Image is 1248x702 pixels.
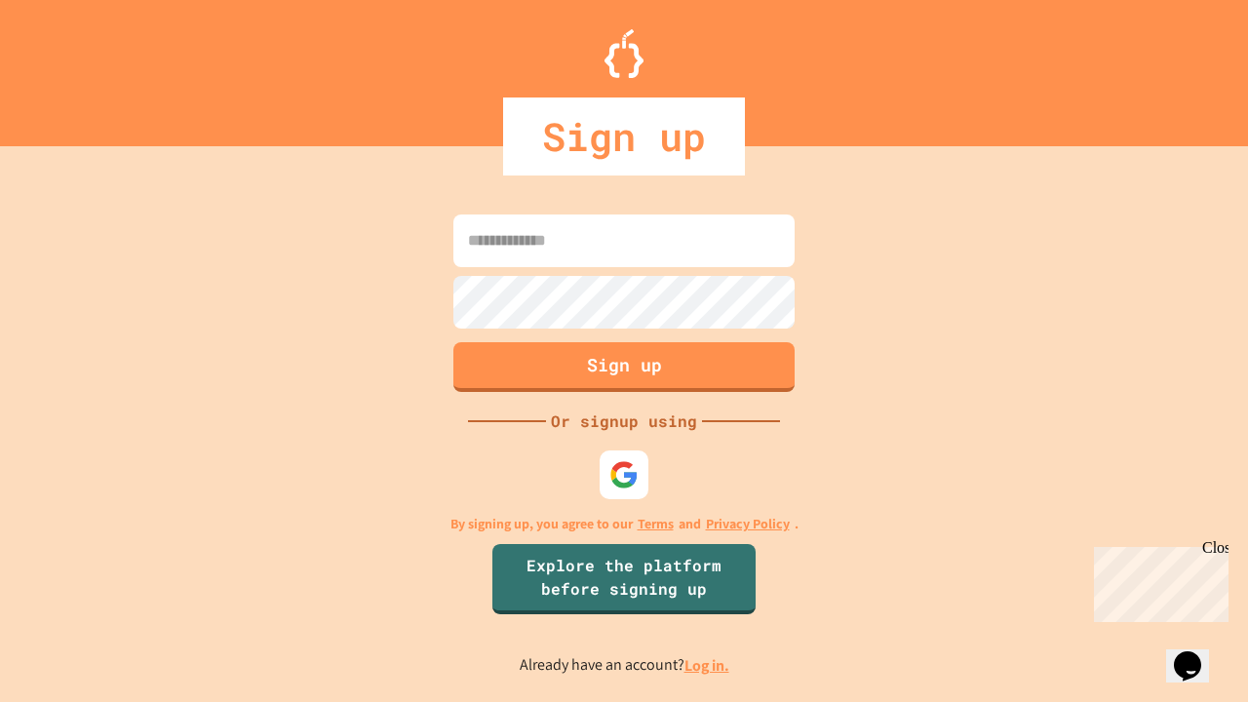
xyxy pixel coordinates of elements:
[520,653,729,678] p: Already have an account?
[1166,624,1228,682] iframe: chat widget
[546,409,702,433] div: Or signup using
[450,514,799,534] p: By signing up, you agree to our and .
[503,97,745,175] div: Sign up
[1086,539,1228,622] iframe: chat widget
[609,460,639,489] img: google-icon.svg
[8,8,135,124] div: Chat with us now!Close
[684,655,729,676] a: Log in.
[638,514,674,534] a: Terms
[706,514,790,534] a: Privacy Policy
[604,29,643,78] img: Logo.svg
[492,544,756,614] a: Explore the platform before signing up
[453,342,795,392] button: Sign up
